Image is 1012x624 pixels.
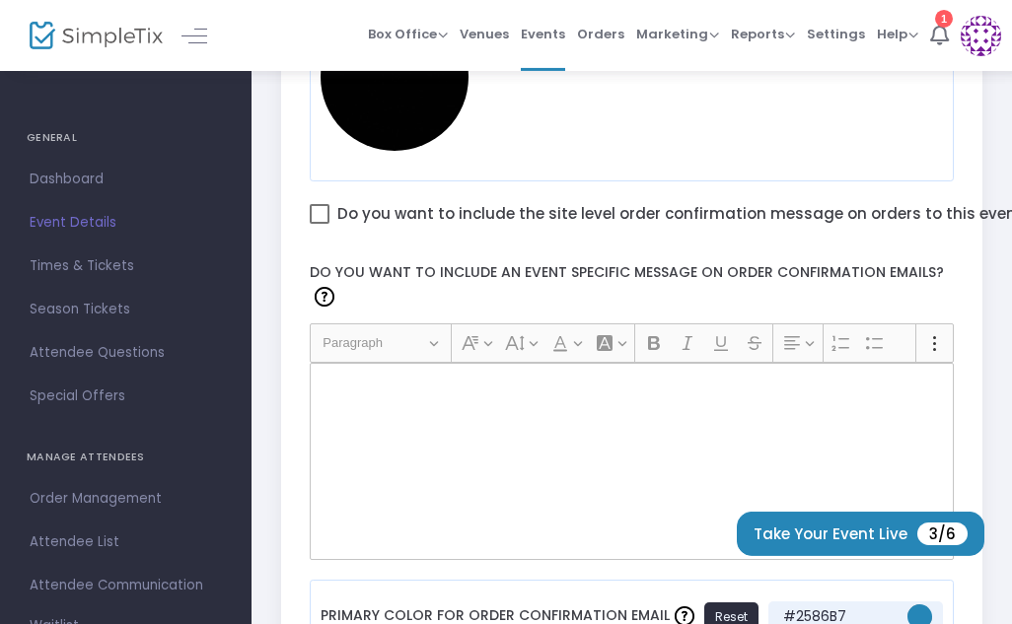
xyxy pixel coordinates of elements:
span: Marketing [636,25,719,43]
span: Event Details [30,210,222,236]
span: Times & Tickets [30,253,222,279]
h4: GENERAL [27,118,225,158]
label: Do you want to include an event specific message on order confirmation emails? [300,253,964,323]
div: Editor toolbar [310,323,955,363]
span: Orders [577,9,624,59]
span: Dashboard [30,167,222,192]
span: Paragraph [323,331,425,355]
span: 3/6 [917,522,968,545]
span: Season Tickets [30,297,222,322]
span: Attendee Questions [30,340,222,366]
img: IMG1173.jpeg [321,3,469,151]
span: Attendee Communication [30,573,222,598]
span: Help [877,25,918,43]
img: question-mark [315,287,334,307]
span: Settings [807,9,865,59]
span: Box Office [368,25,448,43]
span: Special Offers [30,383,222,409]
span: Venues [460,9,509,59]
div: 1 [935,10,953,28]
button: Take Your Event Live3/6 [737,512,984,556]
h4: MANAGE ATTENDEES [27,438,225,477]
span: Order Management [30,486,222,512]
button: Paragraph [314,327,447,358]
span: Reports [731,25,795,43]
span: Attendee List [30,529,222,555]
span: Events [521,9,565,59]
div: Rich Text Editor, main [310,363,955,560]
